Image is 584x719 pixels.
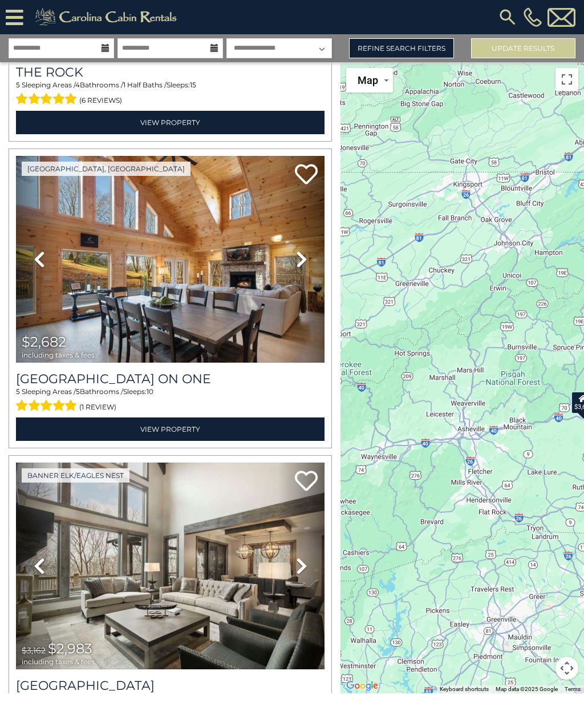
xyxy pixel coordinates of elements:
h3: Fairway Lodge On One [16,371,325,387]
h3: Sunset Ridge Hideaway [16,678,325,693]
button: Update Results [471,38,575,58]
img: Khaki-logo.png [29,6,186,29]
span: including taxes & fees [22,351,95,359]
button: Change map style [346,68,393,93]
button: Keyboard shortcuts [440,685,489,693]
a: [GEOGRAPHIC_DATA] On One [16,371,325,387]
img: search-regular.svg [497,7,518,27]
a: Refine Search Filters [349,38,453,58]
span: Map data ©2025 Google [496,686,558,692]
span: (6 reviews) [79,93,122,108]
a: View Property [16,111,325,134]
span: 10 [147,387,153,396]
span: $2,983 [48,640,92,657]
div: Sleeping Areas / Bathrooms / Sleeps: [16,387,325,414]
a: View Property [16,417,325,441]
span: Map [358,74,378,86]
a: Terms [565,686,581,692]
a: Add to favorites [295,163,318,187]
img: thumbnail_166362694.jpeg [16,463,325,670]
span: 5 [76,387,80,396]
div: Sleeping Areas / Bathrooms / Sleeps: [16,80,325,107]
span: 4 [75,81,80,89]
span: $3,162 [22,645,46,656]
a: Open this area in Google Maps (opens a new window) [343,678,381,693]
button: Toggle fullscreen view [555,68,578,91]
span: $2,682 [22,334,66,350]
img: thumbnail_165402208.jpeg [16,156,325,363]
span: (1 review) [79,400,116,415]
a: Banner Elk/Eagles Nest [22,468,129,483]
a: The Rock [16,65,325,80]
span: including taxes & fees [22,658,95,665]
a: [PHONE_NUMBER] [521,7,545,27]
a: [GEOGRAPHIC_DATA] [16,678,325,693]
span: 1 Half Baths / [123,81,167,89]
a: Add to favorites [295,469,318,494]
img: Google [343,678,381,693]
button: Map camera controls [555,657,578,680]
span: 5 [16,387,20,396]
span: 5 [16,81,20,89]
a: [GEOGRAPHIC_DATA], [GEOGRAPHIC_DATA] [22,162,190,176]
span: 15 [190,81,196,89]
